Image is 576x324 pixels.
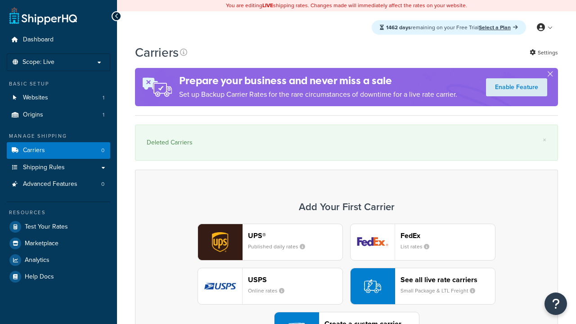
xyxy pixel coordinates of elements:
[7,142,110,159] li: Carriers
[7,209,110,216] div: Resources
[103,111,104,119] span: 1
[372,20,526,35] div: remaining on your Free Trial
[7,176,110,193] li: Advanced Features
[7,132,110,140] div: Manage Shipping
[7,90,110,106] a: Websites 1
[248,243,312,251] small: Published daily rates
[23,94,48,102] span: Websites
[7,90,110,106] li: Websites
[400,243,436,251] small: List rates
[7,107,110,123] a: Origins 1
[400,231,495,240] header: FedEx
[101,180,104,188] span: 0
[350,224,495,261] button: fedEx logoFedExList rates
[7,142,110,159] a: Carriers 0
[7,252,110,268] a: Analytics
[400,275,495,284] header: See all live rate carriers
[364,278,381,295] img: icon-carrier-liverate-becf4550.svg
[198,224,343,261] button: ups logoUPS®Published daily rates
[248,275,342,284] header: USPS
[9,7,77,25] a: ShipperHQ Home
[198,268,343,305] button: usps logoUSPSOnline rates
[22,58,54,66] span: Scope: Live
[7,219,110,235] a: Test Your Rates
[351,224,395,260] img: fedEx logo
[7,80,110,88] div: Basic Setup
[7,176,110,193] a: Advanced Features 0
[198,268,242,304] img: usps logo
[248,231,342,240] header: UPS®
[262,1,273,9] b: LIVE
[23,111,43,119] span: Origins
[23,164,65,171] span: Shipping Rules
[530,46,558,59] a: Settings
[544,292,567,315] button: Open Resource Center
[144,202,549,212] h3: Add Your First Carrier
[25,223,68,231] span: Test Your Rates
[400,287,482,295] small: Small Package & LTL Freight
[23,36,54,44] span: Dashboard
[7,235,110,252] a: Marketplace
[7,31,110,48] a: Dashboard
[25,240,58,247] span: Marketplace
[135,68,179,106] img: ad-rules-rateshop-fe6ec290ccb7230408bd80ed9643f0289d75e0ffd9eb532fc0e269fcd187b520.png
[23,180,77,188] span: Advanced Features
[135,44,179,61] h1: Carriers
[479,23,518,31] a: Select a Plan
[248,287,292,295] small: Online rates
[350,268,495,305] button: See all live rate carriersSmall Package & LTL Freight
[543,136,546,144] a: ×
[179,73,457,88] h4: Prepare your business and never miss a sale
[25,273,54,281] span: Help Docs
[7,107,110,123] li: Origins
[147,136,546,149] div: Deleted Carriers
[103,94,104,102] span: 1
[25,256,49,264] span: Analytics
[198,224,242,260] img: ups logo
[486,78,547,96] a: Enable Feature
[7,269,110,285] a: Help Docs
[386,23,411,31] strong: 1462 days
[7,159,110,176] a: Shipping Rules
[179,88,457,101] p: Set up Backup Carrier Rates for the rare circumstances of downtime for a live rate carrier.
[23,147,45,154] span: Carriers
[101,147,104,154] span: 0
